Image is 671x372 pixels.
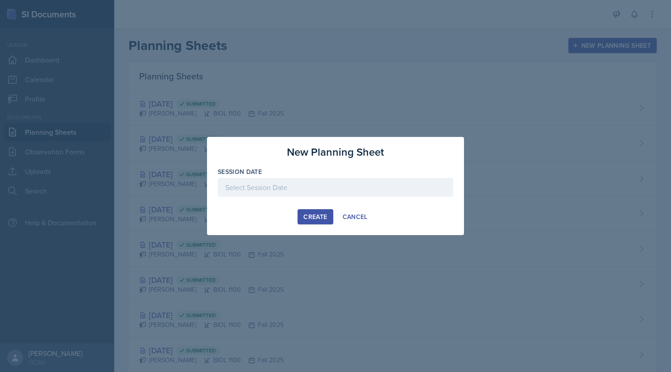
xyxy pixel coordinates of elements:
[287,144,384,160] h3: New Planning Sheet
[343,213,368,220] div: Cancel
[303,213,327,220] div: Create
[337,209,373,224] button: Cancel
[298,209,333,224] button: Create
[218,167,262,176] label: Session Date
